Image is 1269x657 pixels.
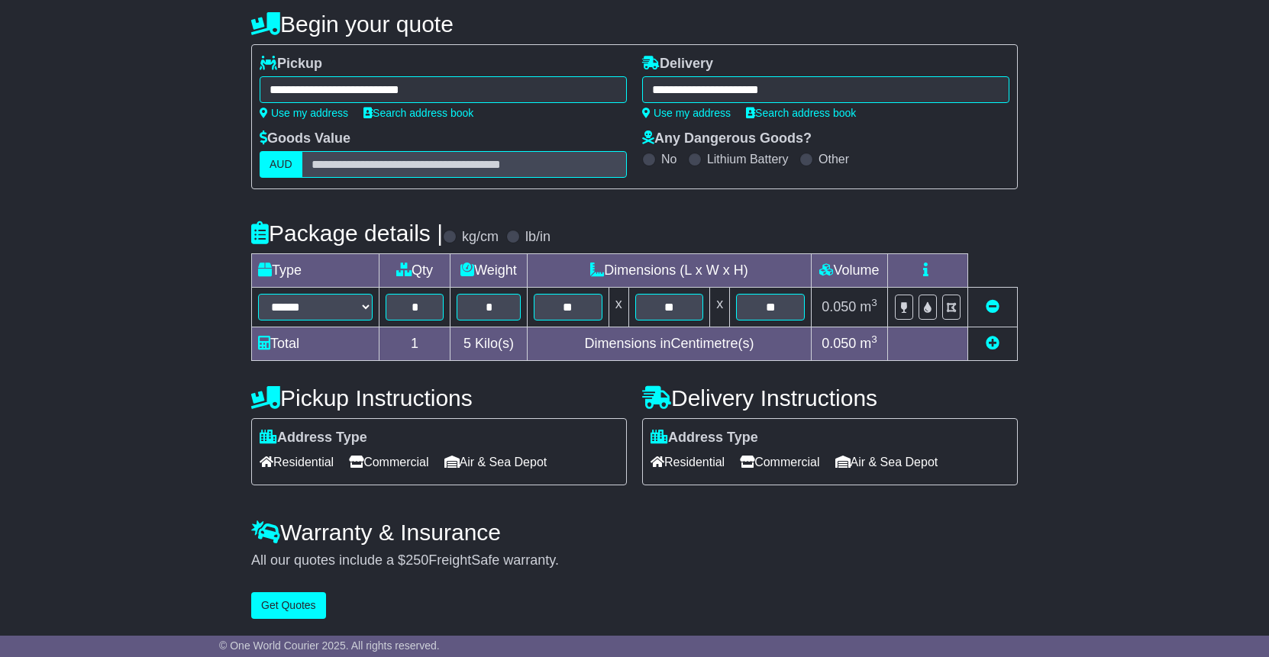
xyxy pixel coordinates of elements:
[651,450,725,474] span: Residential
[260,107,348,119] a: Use my address
[349,450,428,474] span: Commercial
[260,450,334,474] span: Residential
[525,229,551,246] label: lb/in
[444,450,547,474] span: Air & Sea Depot
[219,639,440,652] span: © One World Courier 2025. All rights reserved.
[379,327,450,361] td: 1
[746,107,856,119] a: Search address book
[642,56,713,72] label: Delivery
[251,11,1018,37] h4: Begin your quote
[707,152,789,166] label: Lithium Battery
[822,336,856,351] span: 0.050
[642,107,731,119] a: Use my address
[260,430,367,446] label: Address Type
[462,229,499,246] label: kg/cm
[811,254,887,288] td: Volume
[251,385,627,411] h4: Pickup Instructions
[651,430,758,446] label: Address Type
[527,327,811,361] td: Dimensions in Centimetre(s)
[251,552,1018,569] div: All our quotes include a $ FreightSafe warranty.
[363,107,473,119] a: Search address book
[609,288,628,327] td: x
[819,152,849,166] label: Other
[710,288,730,327] td: x
[642,130,812,147] label: Any Dangerous Goods?
[405,552,428,568] span: 250
[527,254,811,288] td: Dimensions (L x W x H)
[860,336,877,351] span: m
[661,152,676,166] label: No
[379,254,450,288] td: Qty
[871,297,877,308] sup: 3
[260,130,350,147] label: Goods Value
[252,327,379,361] td: Total
[871,333,877,345] sup: 3
[642,385,1018,411] h4: Delivery Instructions
[835,450,938,474] span: Air & Sea Depot
[450,254,528,288] td: Weight
[986,299,999,314] a: Remove this item
[251,592,326,619] button: Get Quotes
[860,299,877,314] span: m
[986,336,999,351] a: Add new item
[252,254,379,288] td: Type
[450,327,528,361] td: Kilo(s)
[260,151,302,178] label: AUD
[251,520,1018,545] h4: Warranty & Insurance
[260,56,322,72] label: Pickup
[740,450,819,474] span: Commercial
[463,336,471,351] span: 5
[822,299,856,314] span: 0.050
[251,221,443,246] h4: Package details |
